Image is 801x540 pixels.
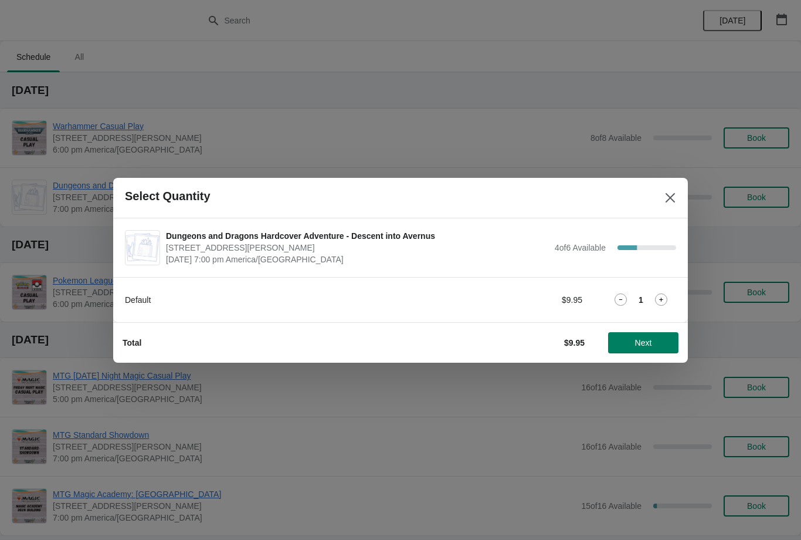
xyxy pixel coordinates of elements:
[125,190,211,203] h2: Select Quantity
[564,338,585,347] strong: $9.95
[474,294,582,306] div: $9.95
[125,233,159,261] img: Dungeons and Dragons Hardcover Adventure - Descent into Avernus | 2040 Louetta Rd Ste I Spring, T...
[555,243,606,252] span: 4 of 6 Available
[166,242,549,254] span: [STREET_ADDRESS][PERSON_NAME]
[125,294,450,306] div: Default
[166,254,549,265] span: [DATE] 7:00 pm America/[GEOGRAPHIC_DATA]
[123,338,141,347] strong: Total
[608,332,678,353] button: Next
[166,230,549,242] span: Dungeons and Dragons Hardcover Adventure - Descent into Avernus
[635,338,652,347] span: Next
[639,294,643,306] strong: 1
[660,187,681,208] button: Close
